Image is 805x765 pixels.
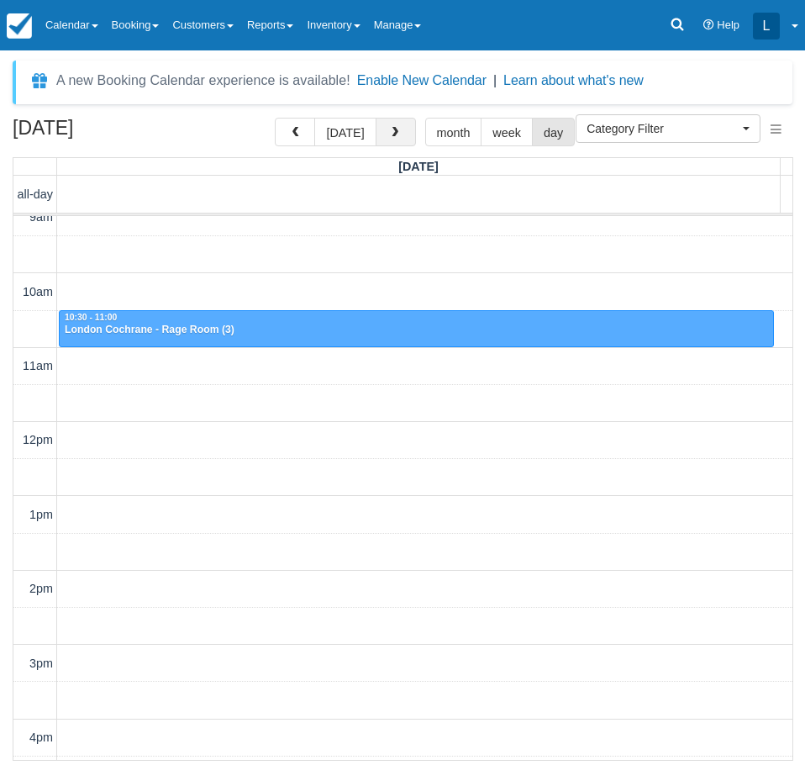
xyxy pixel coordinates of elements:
[23,359,53,372] span: 11am
[703,20,714,31] i: Help
[29,582,53,595] span: 2pm
[56,71,350,91] div: A new Booking Calendar experience is available!
[59,310,774,347] a: 10:30 - 11:00London Cochrane - Rage Room (3)
[18,187,53,201] span: all-day
[64,324,769,337] div: London Cochrane - Rage Room (3)
[29,210,53,224] span: 9am
[7,13,32,39] img: checkfront-main-nav-mini-logo.png
[65,313,117,322] span: 10:30 - 11:00
[425,118,482,146] button: month
[29,657,53,670] span: 3pm
[576,114,760,143] button: Category Filter
[503,73,644,87] a: Learn about what's new
[23,285,53,298] span: 10am
[29,508,53,521] span: 1pm
[23,433,53,446] span: 12pm
[493,73,497,87] span: |
[357,72,487,89] button: Enable New Calendar
[532,118,575,146] button: day
[587,120,739,137] span: Category Filter
[398,160,439,173] span: [DATE]
[314,118,376,146] button: [DATE]
[13,118,225,149] h2: [DATE]
[753,13,780,40] div: L
[717,18,739,31] span: Help
[481,118,533,146] button: week
[29,731,53,744] span: 4pm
